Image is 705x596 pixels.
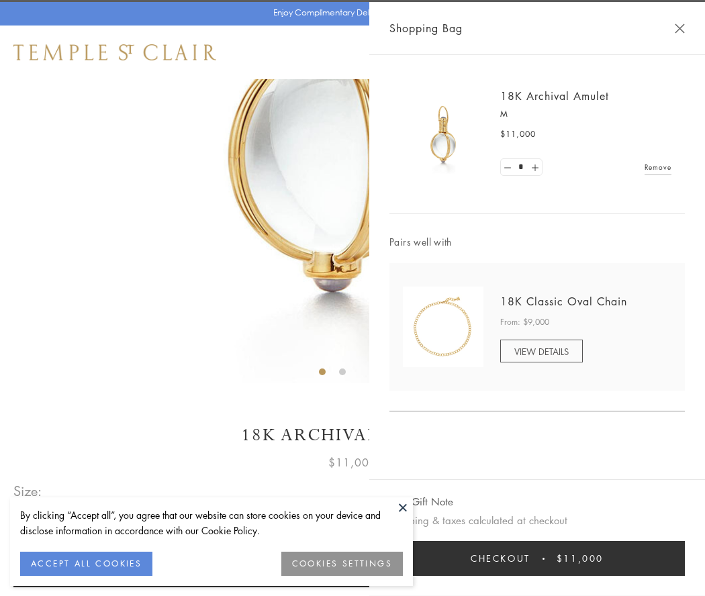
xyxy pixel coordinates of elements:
[13,44,216,60] img: Temple St. Clair
[501,159,514,176] a: Set quantity to 0
[281,552,403,576] button: COOKIES SETTINGS
[557,551,604,566] span: $11,000
[645,160,671,175] a: Remove
[500,107,671,121] p: M
[13,480,43,502] span: Size:
[514,345,569,358] span: VIEW DETAILS
[20,552,152,576] button: ACCEPT ALL COOKIES
[500,294,627,309] a: 18K Classic Oval Chain
[389,19,463,37] span: Shopping Bag
[389,512,685,529] p: Shipping & taxes calculated at checkout
[500,315,549,329] span: From: $9,000
[500,340,583,362] a: VIEW DETAILS
[528,159,541,176] a: Set quantity to 2
[500,128,536,141] span: $11,000
[273,6,426,19] p: Enjoy Complimentary Delivery & Returns
[675,23,685,34] button: Close Shopping Bag
[389,234,685,250] span: Pairs well with
[403,287,483,367] img: N88865-OV18
[13,424,692,447] h1: 18K Archival Amulet
[328,454,377,471] span: $11,000
[403,94,483,175] img: 18K Archival Amulet
[500,89,609,103] a: 18K Archival Amulet
[389,493,453,510] button: Add Gift Note
[389,541,685,576] button: Checkout $11,000
[471,551,530,566] span: Checkout
[20,507,403,538] div: By clicking “Accept all”, you agree that our website can store cookies on your device and disclos...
